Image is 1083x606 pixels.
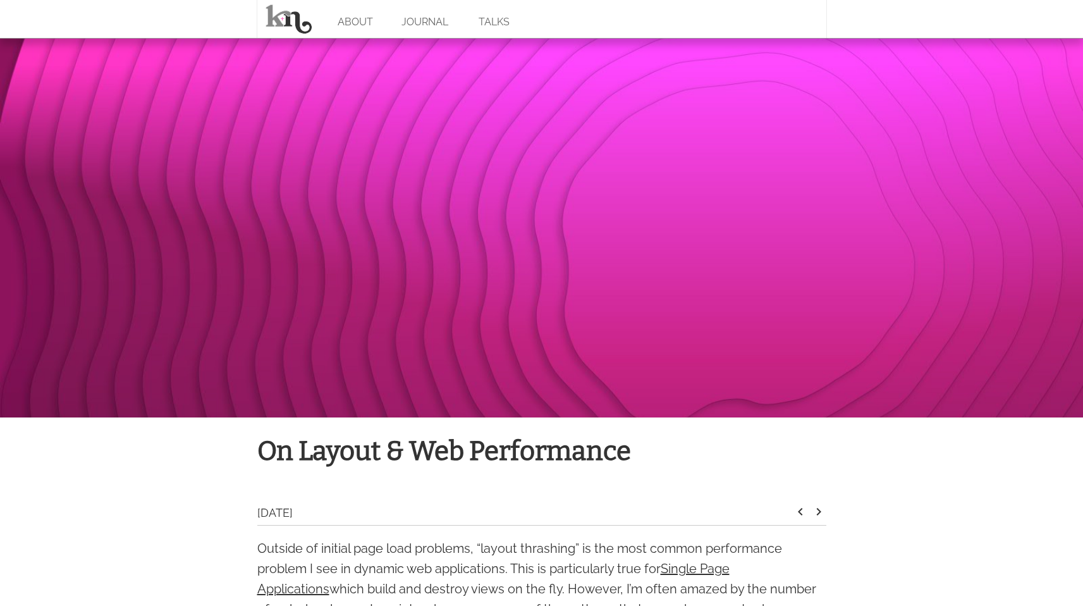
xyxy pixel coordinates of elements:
[811,509,826,522] a: keyboard_arrow_right
[811,504,826,519] i: keyboard_arrow_right
[793,504,808,519] i: keyboard_arrow_left
[793,509,808,522] a: keyboard_arrow_left
[257,504,793,525] div: [DATE]
[257,561,730,597] a: Single Page Applications
[257,430,826,473] h1: On Layout & Web Performance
